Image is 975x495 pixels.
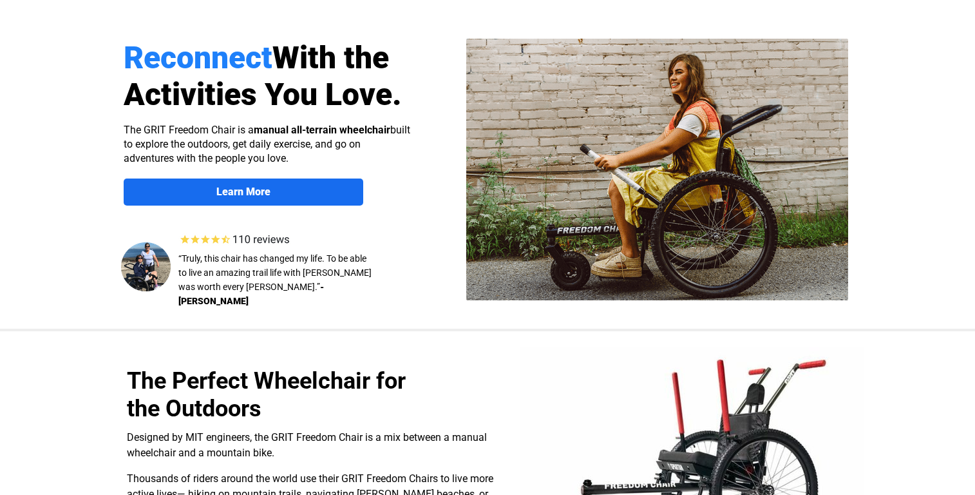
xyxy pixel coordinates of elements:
[124,76,402,113] span: Activities You Love.
[272,39,389,76] span: With the
[46,311,156,336] input: Get more information
[124,39,272,76] span: Reconnect
[127,431,487,459] span: Designed by MIT engineers, the GRIT Freedom Chair is a mix between a manual wheelchair and a moun...
[178,253,372,292] span: “Truly, this chair has changed my life. To be able to live an amazing trail life with [PERSON_NAM...
[124,124,410,164] span: The GRIT Freedom Chair is a built to explore the outdoors, get daily exercise, and go on adventur...
[127,367,406,422] span: The Perfect Wheelchair for the Outdoors
[216,186,270,198] strong: Learn More
[254,124,390,136] strong: manual all-terrain wheelchair
[124,179,363,206] a: Learn More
